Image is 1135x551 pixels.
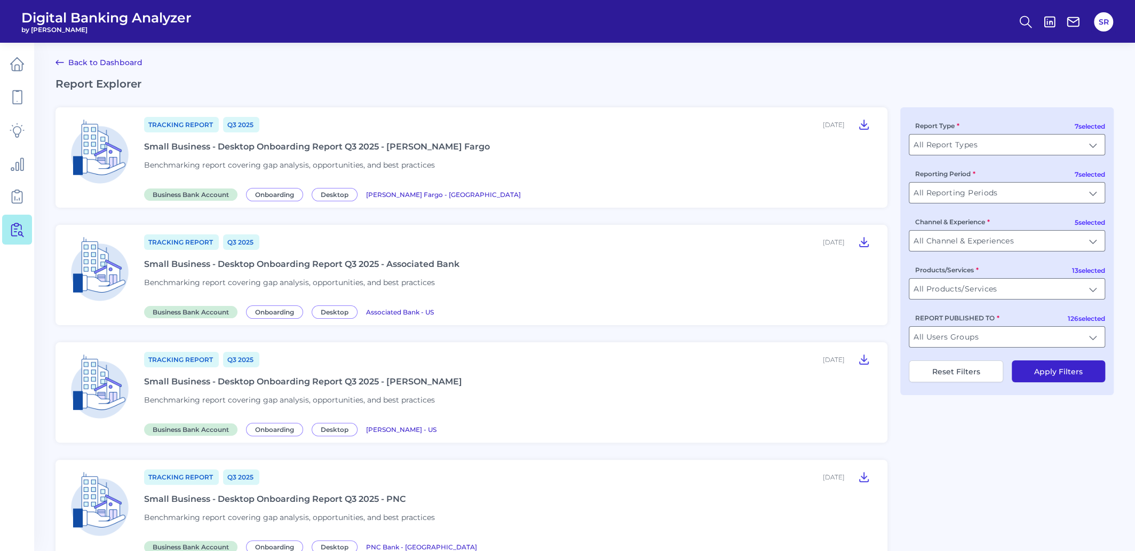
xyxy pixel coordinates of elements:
[1012,360,1105,382] button: Apply Filters
[246,306,307,317] a: Onboarding
[366,191,521,199] span: [PERSON_NAME] Fargo - [GEOGRAPHIC_DATA]
[915,170,975,178] label: Reporting Period
[55,56,142,69] a: Back to Dashboard
[144,160,435,170] span: Benchmarking report covering gap analysis, opportunities, and best practices
[223,117,259,132] a: Q3 2025
[1094,12,1113,32] button: SR
[909,360,1003,382] button: Reset Filters
[853,351,875,368] button: Small Business - Desktop Onboarding Report Q3 2025 - Hancock Whitney
[312,305,358,319] span: Desktop
[823,121,845,129] div: [DATE]
[312,188,358,201] span: Desktop
[366,306,434,317] a: Associated Bank - US
[366,189,521,199] a: [PERSON_NAME] Fargo - [GEOGRAPHIC_DATA]
[223,469,259,485] a: Q3 2025
[853,116,875,133] button: Small Business - Desktop Onboarding Report Q3 2025 - Wells Fargo
[246,188,303,201] span: Onboarding
[915,314,999,322] label: REPORT PUBLISHED TO
[853,468,875,485] button: Small Business - Desktop Onboarding Report Q3 2025 - PNC
[144,234,219,250] a: Tracking Report
[64,233,136,305] img: Business Bank Account
[144,306,237,318] span: Business Bank Account
[915,266,979,274] label: Products/Services
[312,306,362,317] a: Desktop
[246,189,307,199] a: Onboarding
[144,376,462,387] div: Small Business - Desktop Onboarding Report Q3 2025 - [PERSON_NAME]
[312,189,362,199] a: Desktop
[823,356,845,364] div: [DATE]
[64,351,136,422] img: Business Bank Account
[144,278,435,287] span: Benchmarking report covering gap analysis, opportunities, and best practices
[64,116,136,187] img: Business Bank Account
[312,424,362,434] a: Desktop
[144,259,459,269] div: Small Business - Desktop Onboarding Report Q3 2025 - Associated Bank
[144,352,219,367] a: Tracking Report
[144,424,242,434] a: Business Bank Account
[246,305,303,319] span: Onboarding
[21,10,192,26] span: Digital Banking Analyzer
[144,469,219,485] a: Tracking Report
[144,423,237,436] span: Business Bank Account
[246,424,307,434] a: Onboarding
[366,424,436,434] a: [PERSON_NAME] - US
[55,77,1114,90] h2: Report Explorer
[915,218,990,226] label: Channel & Experience
[144,306,242,317] a: Business Bank Account
[915,122,959,130] label: Report Type
[823,238,845,246] div: [DATE]
[853,233,875,250] button: Small Business - Desktop Onboarding Report Q3 2025 - Associated Bank
[246,423,303,436] span: Onboarding
[823,473,845,481] div: [DATE]
[366,308,434,316] span: Associated Bank - US
[223,234,259,250] a: Q3 2025
[64,468,136,540] img: Business Bank Account
[223,352,259,367] a: Q3 2025
[144,188,237,201] span: Business Bank Account
[144,141,490,152] div: Small Business - Desktop Onboarding Report Q3 2025 - [PERSON_NAME] Fargo
[366,426,436,434] span: [PERSON_NAME] - US
[312,423,358,436] span: Desktop
[144,189,242,199] a: Business Bank Account
[144,513,435,522] span: Benchmarking report covering gap analysis, opportunities, and best practices
[144,117,219,132] a: Tracking Report
[144,395,435,405] span: Benchmarking report covering gap analysis, opportunities, and best practices
[144,494,406,504] div: Small Business - Desktop Onboarding Report Q3 2025 - PNC
[366,543,477,551] span: PNC Bank - [GEOGRAPHIC_DATA]
[21,26,192,34] span: by [PERSON_NAME]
